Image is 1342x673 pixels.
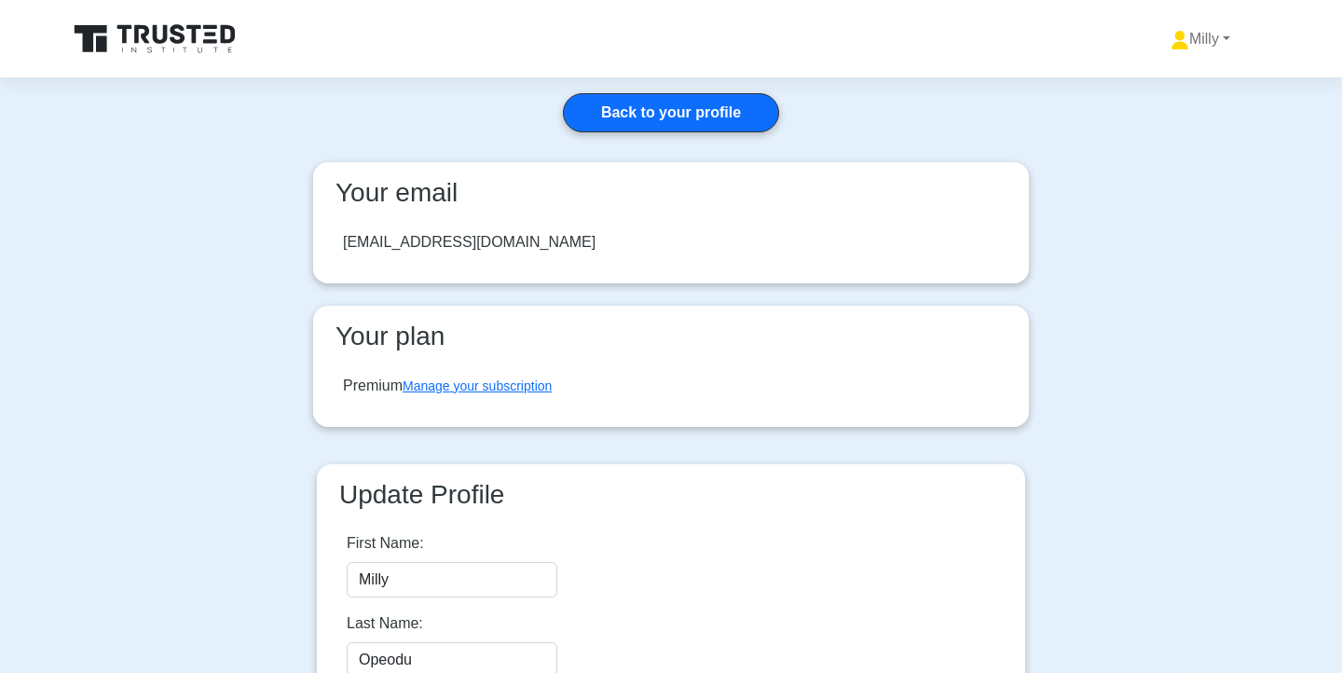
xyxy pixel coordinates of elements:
[332,479,1010,511] h3: Update Profile
[347,612,423,635] label: Last Name:
[347,532,424,555] label: First Name:
[328,177,1014,209] h3: Your email
[403,378,552,393] a: Manage your subscription
[563,93,779,132] a: Back to your profile
[343,375,552,397] div: Premium
[328,321,1014,352] h3: Your plan
[1126,21,1275,58] a: Milly
[343,231,596,254] div: [EMAIL_ADDRESS][DOMAIN_NAME]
